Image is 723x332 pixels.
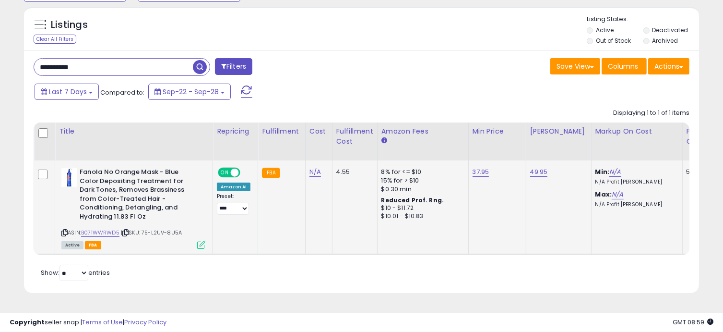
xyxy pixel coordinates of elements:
small: FBA [262,168,280,178]
button: Sep-22 - Sep-28 [148,84,231,100]
b: Reduced Prof. Rng. [381,196,444,204]
div: $0.30 min [381,185,461,194]
img: 319p7iI9uRL._SL40_.jpg [61,168,77,187]
div: Amazon Fees [381,126,464,136]
div: ASIN: [61,168,205,248]
button: Last 7 Days [35,84,99,100]
div: Fulfillment Cost [336,126,373,147]
button: Save View [550,58,600,74]
span: Sep-22 - Sep-28 [163,87,219,97]
div: Cost [309,126,328,136]
label: Archived [652,37,678,45]
div: Displaying 1 to 1 of 1 items [613,109,689,118]
div: Preset: [217,193,250,215]
a: 49.95 [530,167,548,177]
a: N/A [612,190,623,199]
button: Actions [648,58,689,74]
b: Max: [595,190,612,199]
span: FBA [85,241,101,249]
span: Compared to: [100,88,144,97]
p: N/A Profit [PERSON_NAME] [595,179,675,185]
a: Terms of Use [82,318,123,327]
span: Show: entries [41,268,110,277]
div: [PERSON_NAME] [530,126,587,136]
div: Repricing [217,126,254,136]
button: Columns [602,58,647,74]
small: Amazon Fees. [381,136,387,145]
span: OFF [239,169,254,177]
label: Out of Stock [596,37,631,45]
div: Title [59,126,209,136]
th: The percentage added to the cost of goods (COGS) that forms the calculator for Min & Max prices. [591,123,682,160]
div: $10 - $11.72 [381,204,461,212]
label: Active [596,26,614,34]
span: Last 7 Days [49,87,87,97]
div: Fulfillment [262,126,301,136]
div: Clear All Filters [34,35,76,44]
span: ON [219,169,231,177]
a: N/A [309,167,321,177]
strong: Copyright [10,318,45,327]
div: $10.01 - $10.83 [381,212,461,221]
b: Min: [595,167,610,176]
div: Markup on Cost [595,126,678,136]
h5: Listings [51,18,88,32]
div: seller snap | | [10,318,166,327]
div: 8% for <= $10 [381,168,461,176]
div: 4.55 [336,168,370,176]
a: 37.95 [473,167,489,177]
b: Fanola No Orange Mask - Blue Color Depositing Treatment for Dark Tones, Removes Brassiness from C... [80,168,196,223]
div: 15% for > $10 [381,176,461,185]
div: 5 [687,168,716,176]
p: N/A Profit [PERSON_NAME] [595,201,675,208]
p: Listing States: [587,15,699,24]
a: Privacy Policy [124,318,166,327]
span: 2025-10-6 08:59 GMT [673,318,713,327]
button: Filters [215,58,252,75]
div: Amazon AI [217,183,250,191]
div: Fulfillable Quantity [687,126,720,147]
a: B071WWRWD5 [81,229,119,237]
a: N/A [609,167,621,177]
span: Columns [608,61,638,71]
span: All listings currently available for purchase on Amazon [61,241,83,249]
span: | SKU: 75-L2UV-8U5A [121,229,182,236]
div: Min Price [473,126,522,136]
label: Deactivated [652,26,688,34]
